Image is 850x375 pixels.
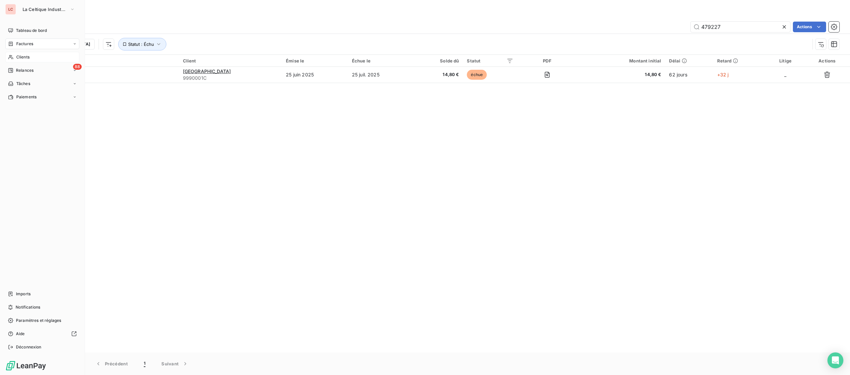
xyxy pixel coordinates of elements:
[16,54,30,60] span: Clients
[16,81,30,87] span: Tâches
[665,67,713,83] td: 62 jours
[5,52,79,62] a: Clients
[521,58,573,63] div: PDF
[5,92,79,102] a: Paiements
[5,78,79,89] a: Tâches
[16,67,34,73] span: Relances
[183,75,278,81] span: 9990001C
[16,41,33,47] span: Factures
[5,65,79,76] a: 88Relances
[183,68,231,74] span: [GEOGRAPHIC_DATA]
[153,357,197,371] button: Suivant
[717,58,763,63] div: Retard
[348,67,413,83] td: 25 juil. 2025
[5,360,46,371] img: Logo LeanPay
[784,72,786,77] span: _
[5,328,79,339] a: Aide
[771,58,800,63] div: Litige
[118,38,166,50] button: Statut : Échu
[5,289,79,299] a: Imports
[16,94,37,100] span: Paiements
[23,7,67,12] span: La Celtique Industrielle
[5,39,79,49] a: Factures
[16,318,61,324] span: Paramètres et réglages
[808,58,846,63] div: Actions
[827,352,843,368] div: Open Intercom Messenger
[467,58,513,63] div: Statut
[581,71,661,78] span: 14,80 €
[286,58,344,63] div: Émise le
[691,22,790,32] input: Rechercher
[16,291,31,297] span: Imports
[793,22,826,32] button: Actions
[5,315,79,326] a: Paramètres et réglages
[5,25,79,36] a: Tableau de bord
[467,70,487,80] span: échue
[5,4,16,15] div: LC
[717,72,729,77] span: +32 j
[16,344,42,350] span: Déconnexion
[282,67,348,83] td: 25 juin 2025
[581,58,661,63] div: Montant initial
[16,28,47,34] span: Tableau de bord
[669,58,709,63] div: Délai
[417,58,459,63] div: Solde dû
[16,304,40,310] span: Notifications
[87,357,136,371] button: Précédent
[128,42,154,47] span: Statut : Échu
[73,64,82,70] span: 88
[417,71,459,78] span: 14,80 €
[136,357,153,371] button: 1
[183,58,278,63] div: Client
[16,331,25,337] span: Aide
[352,58,409,63] div: Échue le
[144,360,145,367] span: 1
